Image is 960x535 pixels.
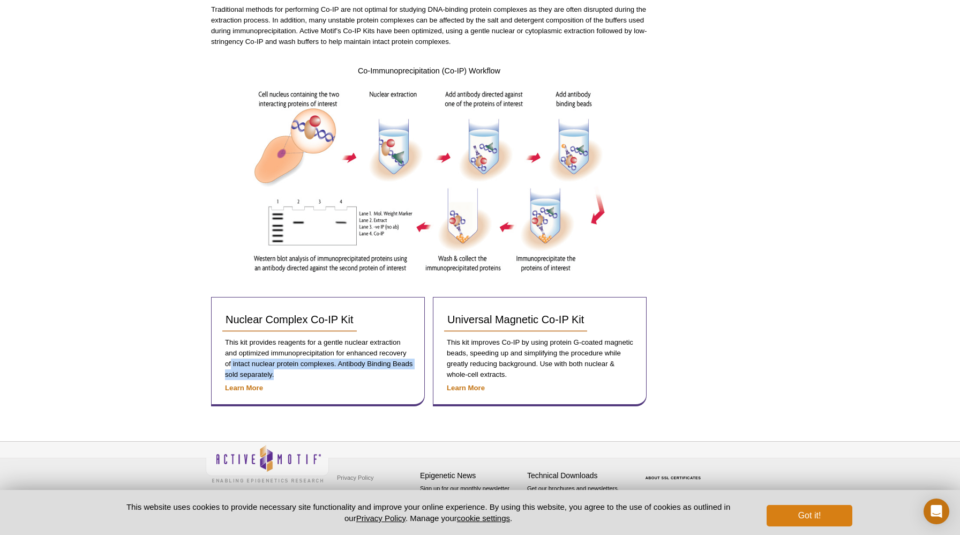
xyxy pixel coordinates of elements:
[447,314,584,325] span: Universal Magnetic Co-IP Kit
[634,460,715,484] table: Click to Verify - This site chose Symantec SSL for secure e-commerce and confidential communicati...
[420,484,522,521] p: Sign up for our monthly newsletter highlighting recent publications in the field of epigenetics.
[222,337,414,380] p: This kit provides reagents for a gentle nuclear extraction and optimized immunoprecipitation for ...
[242,82,617,283] img: Co-IP Workflow
[767,505,852,526] button: Got it!
[222,308,357,332] a: Nuclear Complex Co-IP Kit
[356,514,406,523] a: Privacy Policy
[206,442,329,485] img: Active Motif,
[527,484,629,511] p: Get our brochures and newsletters, or request them by mail.
[358,66,500,75] span: Co-Immunoprecipitation (Co-IP) Workflow
[420,471,522,480] h4: Epigenetic News
[108,501,749,524] p: This website uses cookies to provide necessary site functionality and improve your online experie...
[457,514,510,523] button: cookie settings
[444,308,587,332] a: Universal Magnetic Co-IP Kit
[334,470,376,486] a: Privacy Policy
[226,314,354,325] span: Nuclear Complex Co-IP Kit
[334,486,391,502] a: Terms & Conditions
[225,384,263,392] a: Learn More
[527,471,629,480] h4: Technical Downloads
[646,476,701,480] a: ABOUT SSL CERTIFICATES
[444,337,635,380] p: This kit improves Co-IP by using protein G-coated magnetic beads, speeding up and simplifying the...
[447,384,485,392] a: Learn More
[211,4,647,47] p: Traditional methods for performing Co-IP are not optimal for studying DNA-binding protein complex...
[924,499,949,524] div: Open Intercom Messenger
